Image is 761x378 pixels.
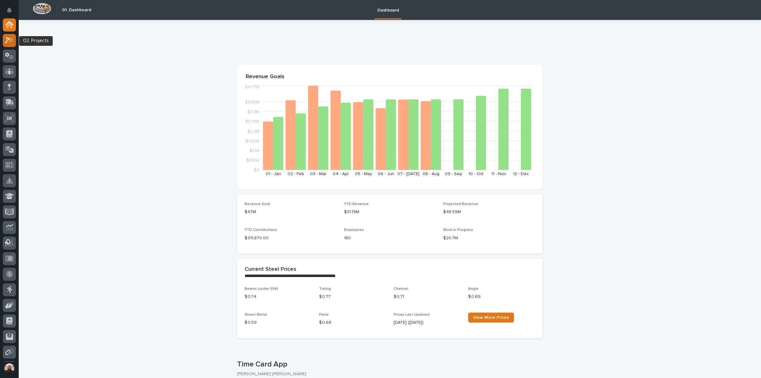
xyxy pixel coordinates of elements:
[319,294,386,300] p: $ 0.77
[443,209,535,215] p: $48.59M
[245,313,267,317] span: Sheet Metal
[247,129,259,133] tspan: $2.2M
[491,172,506,176] text: 11 - Nov
[473,315,509,320] span: View More Prices
[245,139,259,143] tspan: $1.65M
[468,313,514,323] a: View More Prices
[344,235,436,242] p: 180
[344,228,364,232] span: Employees
[394,313,429,317] span: Prices Last Updated
[245,294,312,300] p: $ 0.74
[319,287,331,291] span: Tubing
[378,172,394,176] text: 06 - Jun
[468,172,483,176] text: 10 - Oct
[394,287,408,291] span: Channel
[319,319,386,326] p: $ 0.68
[245,228,277,232] span: YTD Contributions
[254,168,259,172] tspan: $0
[468,294,535,300] p: $ 0.69
[443,228,473,232] span: Work in Progress
[245,202,270,206] span: Revenue Goal
[468,287,478,291] span: Angle
[3,4,16,17] button: Notifications
[443,202,478,206] span: Projected Revenue
[397,172,419,176] text: 07 - [DATE]
[62,7,91,13] h2: 01. Dashboard
[394,319,461,326] p: [DATE] ([DATE])
[245,209,337,215] p: $47M
[237,371,538,377] p: [PERSON_NAME] [PERSON_NAME]
[246,74,534,80] p: Revenue Goals
[266,172,281,176] text: 01 - Jan
[423,172,439,176] text: 08 - Aug
[288,172,304,176] text: 02 - Feb
[250,148,259,153] tspan: $1.1M
[344,209,436,215] p: $31.19M
[245,100,259,104] tspan: $3.85M
[310,172,327,176] text: 03 - Mar
[3,362,16,375] button: users-avatar
[445,172,462,176] text: 09 - Sep
[237,360,540,369] p: Time Card App
[245,235,337,242] p: $ 311,870.00
[333,172,349,176] text: 04 - Apr
[394,294,461,300] p: $ 0.71
[319,313,329,317] span: Plate
[246,158,259,162] tspan: $550K
[513,172,529,176] text: 12 - Dec
[443,235,535,242] p: $20.7M
[245,319,312,326] p: $ 0.59
[355,172,372,176] text: 05 - May
[247,110,259,114] tspan: $3.3M
[245,266,296,273] h2: Current Steel Prices
[245,85,259,89] tspan: $4.77M
[344,202,369,206] span: YTD Revenue
[245,287,278,291] span: Beams (under 55#)
[33,3,51,14] img: Workspace Logo
[245,119,259,124] tspan: $2.75M
[8,7,16,17] div: Notifications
